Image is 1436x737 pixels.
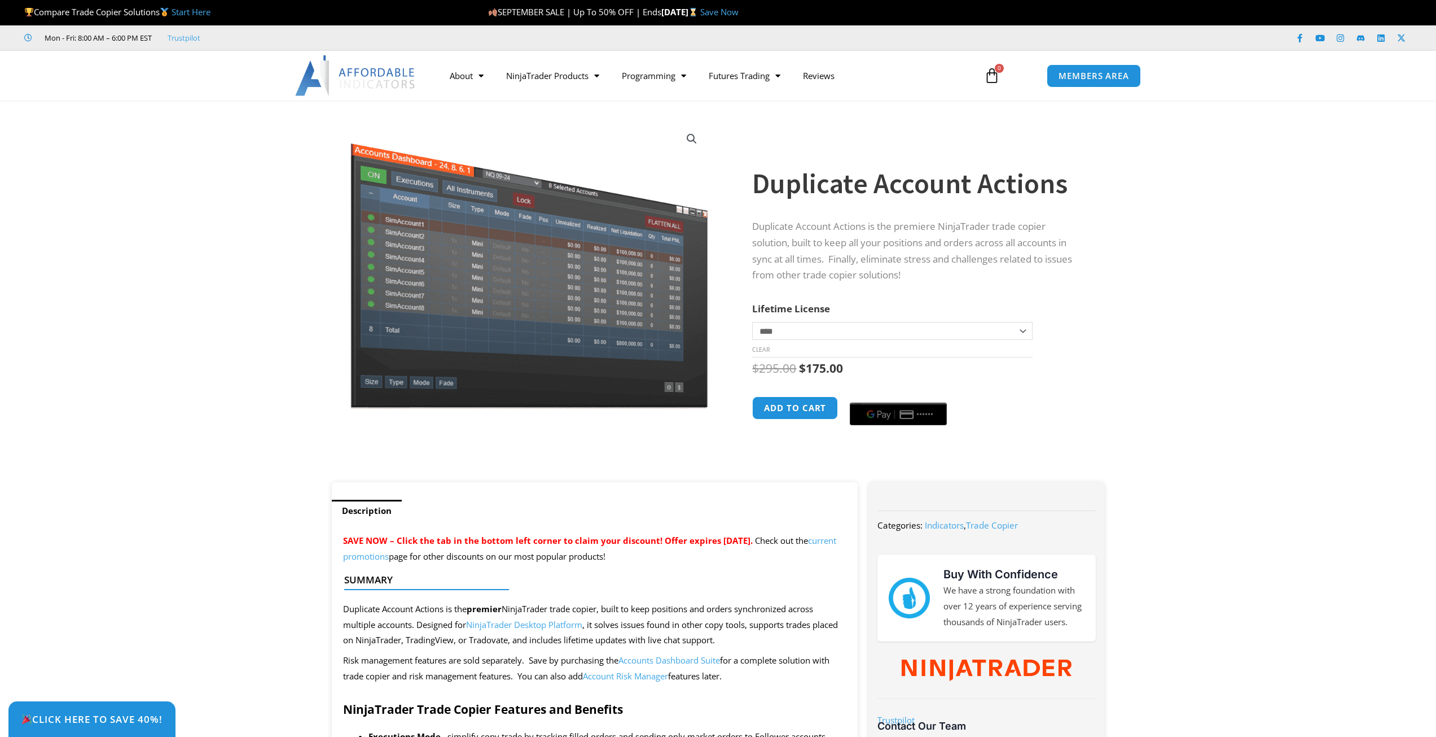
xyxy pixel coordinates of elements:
img: 🍂 [489,8,497,16]
p: Risk management features are sold separately. Save by purchasing the for a complete solution with... [343,653,847,684]
a: Indicators [925,520,964,531]
span: Click Here to save 40%! [21,714,163,724]
span: 0 [995,64,1004,73]
nav: Menu [438,63,971,89]
img: 🏆 [25,8,33,16]
a: NinjaTrader Desktop Platform [466,619,582,630]
a: About [438,63,495,89]
a: 0 [967,59,1017,92]
span: SAVE NOW – Click the tab in the bottom left corner to claim your discount! Offer expires [DATE]. [343,535,753,546]
span: Mon - Fri: 8:00 AM – 6:00 PM EST [42,31,152,45]
a: Trustpilot [168,31,200,45]
button: Buy with GPay [850,403,947,425]
iframe: Secure payment input frame [847,395,949,396]
a: Reviews [792,63,846,89]
span: Categories: [877,520,923,531]
a: Futures Trading [697,63,792,89]
button: Add to cart [752,396,838,420]
img: NinjaTrader Wordmark color RGB | Affordable Indicators – NinjaTrader [902,660,1071,681]
img: ⌛ [689,8,697,16]
a: 🎉Click Here to save 40%! [8,701,175,737]
img: LogoAI | Affordable Indicators – NinjaTrader [295,55,416,96]
img: Screenshot 2024-08-26 15414455555 [348,120,710,409]
img: 🎉 [22,714,32,724]
span: MEMBERS AREA [1059,72,1129,80]
bdi: 175.00 [799,360,843,376]
h4: Summary [344,574,837,586]
img: 🥇 [160,8,169,16]
span: , [925,520,1018,531]
span: $ [799,360,806,376]
a: Description [332,500,402,522]
span: Compare Trade Copier Solutions [24,6,210,18]
p: We have a strong foundation with over 12 years of experience serving thousands of NinjaTrader users. [943,583,1084,630]
a: NinjaTrader Products [495,63,611,89]
a: Start Here [172,6,210,18]
a: Programming [611,63,697,89]
text: •••••• [917,411,934,418]
span: $ [752,360,759,376]
h1: Duplicate Account Actions [752,164,1082,203]
a: Clear options [752,346,770,354]
a: Accounts Dashboard Suite [618,655,720,666]
p: Check out the page for other discounts on our most popular products! [343,533,847,565]
span: SEPTEMBER SALE | Up To 50% OFF | Ends [488,6,661,18]
span: Duplicate Account Actions is the NinjaTrader trade copier, built to keep positions and orders syn... [343,603,838,646]
h3: Buy With Confidence [943,566,1084,583]
p: Duplicate Account Actions is the premiere NinjaTrader trade copier solution, built to keep all yo... [752,219,1082,284]
a: Save Now [700,6,739,18]
img: mark thumbs good 43913 | Affordable Indicators – NinjaTrader [889,578,929,618]
strong: [DATE] [661,6,700,18]
a: MEMBERS AREA [1047,64,1141,88]
a: Account Risk Manager [583,670,668,682]
label: Lifetime License [752,302,830,315]
a: View full-screen image gallery [682,129,702,149]
bdi: 295.00 [752,360,796,376]
strong: premier [467,603,502,614]
a: Trade Copier [966,520,1018,531]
